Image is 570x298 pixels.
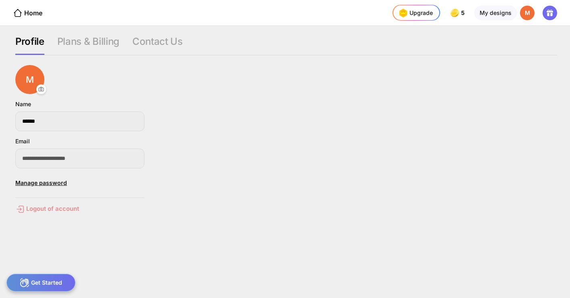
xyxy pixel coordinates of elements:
[132,36,183,55] div: Contact Us
[15,65,44,94] div: M
[57,36,119,55] div: Plans & Billing
[15,36,44,55] div: Profile
[15,101,31,107] div: Name
[13,8,42,18] div: Home
[15,138,30,145] div: Email
[6,274,75,292] div: Get Started
[520,6,535,20] div: M
[461,10,466,16] span: 5
[15,175,144,191] div: Manage password
[397,6,409,19] img: upgrade-nav-btn-icon.gif
[397,6,433,19] div: Upgrade
[15,204,144,214] div: Logout of account
[474,6,517,20] div: My designs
